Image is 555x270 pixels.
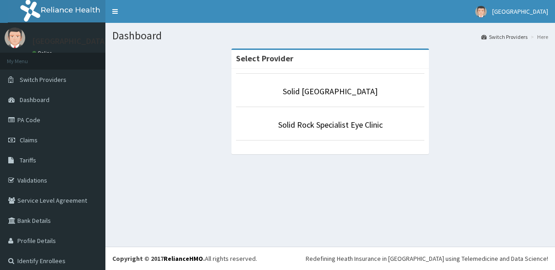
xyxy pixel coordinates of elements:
[278,119,383,130] a: Solid Rock Specialist Eye Clinic
[528,33,548,41] li: Here
[20,136,38,144] span: Claims
[32,50,54,56] a: Online
[20,76,66,84] span: Switch Providers
[32,37,108,45] p: [GEOGRAPHIC_DATA]
[283,86,378,97] a: Solid [GEOGRAPHIC_DATA]
[105,247,555,270] footer: All rights reserved.
[164,254,203,263] a: RelianceHMO
[236,53,293,64] strong: Select Provider
[475,6,487,17] img: User Image
[112,30,548,42] h1: Dashboard
[306,254,548,263] div: Redefining Heath Insurance in [GEOGRAPHIC_DATA] using Telemedicine and Data Science!
[5,27,25,48] img: User Image
[481,33,528,41] a: Switch Providers
[492,7,548,16] span: [GEOGRAPHIC_DATA]
[20,96,49,104] span: Dashboard
[112,254,205,263] strong: Copyright © 2017 .
[20,156,36,164] span: Tariffs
